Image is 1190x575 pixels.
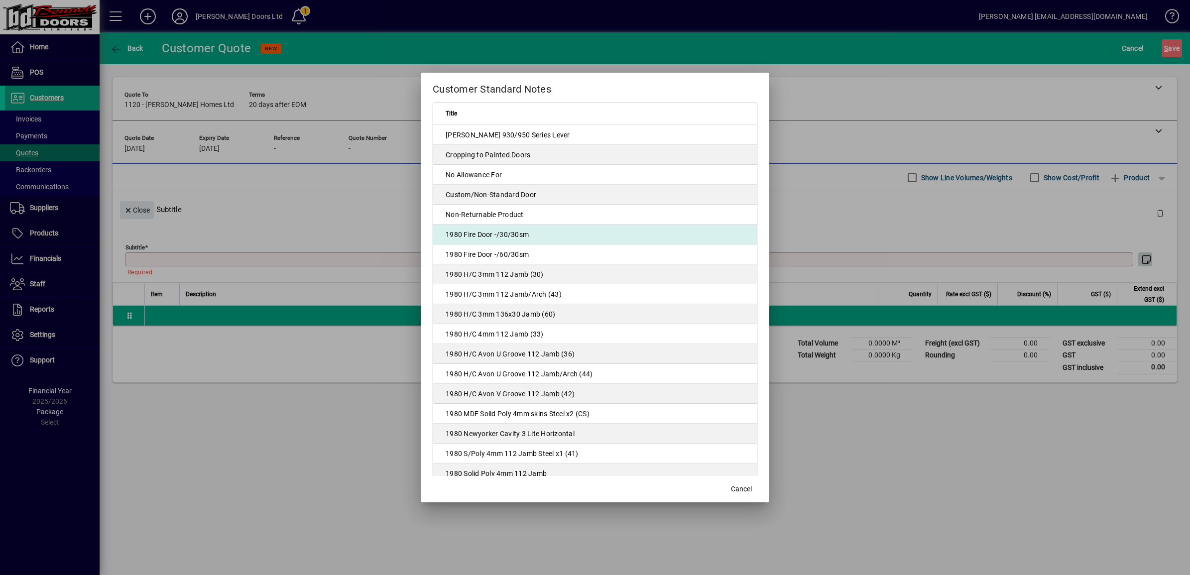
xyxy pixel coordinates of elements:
[421,73,769,102] h2: Customer Standard Notes
[725,480,757,498] button: Cancel
[433,125,757,145] td: [PERSON_NAME] 930/950 Series Lever
[731,484,752,494] span: Cancel
[433,384,757,404] td: 1980 H/C Avon V Groove 112 Jamb (42)
[433,304,757,324] td: 1980 H/C 3mm 136x30 Jamb (60)
[433,463,757,483] td: 1980 Solid Poly 4mm 112 Jamb
[433,444,757,463] td: 1980 S/Poly 4mm 112 Jamb Steel x1 (41)
[433,145,757,165] td: Cropping to Painted Doors
[433,324,757,344] td: 1980 H/C 4mm 112 Jamb (33)
[433,205,757,225] td: Non-Returnable Product
[433,424,757,444] td: 1980 Newyorker Cavity 3 Lite Horizontal
[433,404,757,424] td: 1980 MDF Solid Poly 4mm skins Steel x2 (CS)
[433,165,757,185] td: No Allowance For
[446,108,457,119] span: Title
[433,344,757,364] td: 1980 H/C Avon U Groove 112 Jamb (36)
[433,364,757,384] td: 1980 H/C Avon U Groove 112 Jamb/Arch (44)
[433,284,757,304] td: 1980 H/C 3mm 112 Jamb/Arch (43)
[433,185,757,205] td: Custom/Non-Standard Door
[433,225,757,244] td: 1980 Fire Door -/30/30sm
[433,244,757,264] td: 1980 Fire Door -/60/30sm
[433,264,757,284] td: 1980 H/C 3mm 112 Jamb (30)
